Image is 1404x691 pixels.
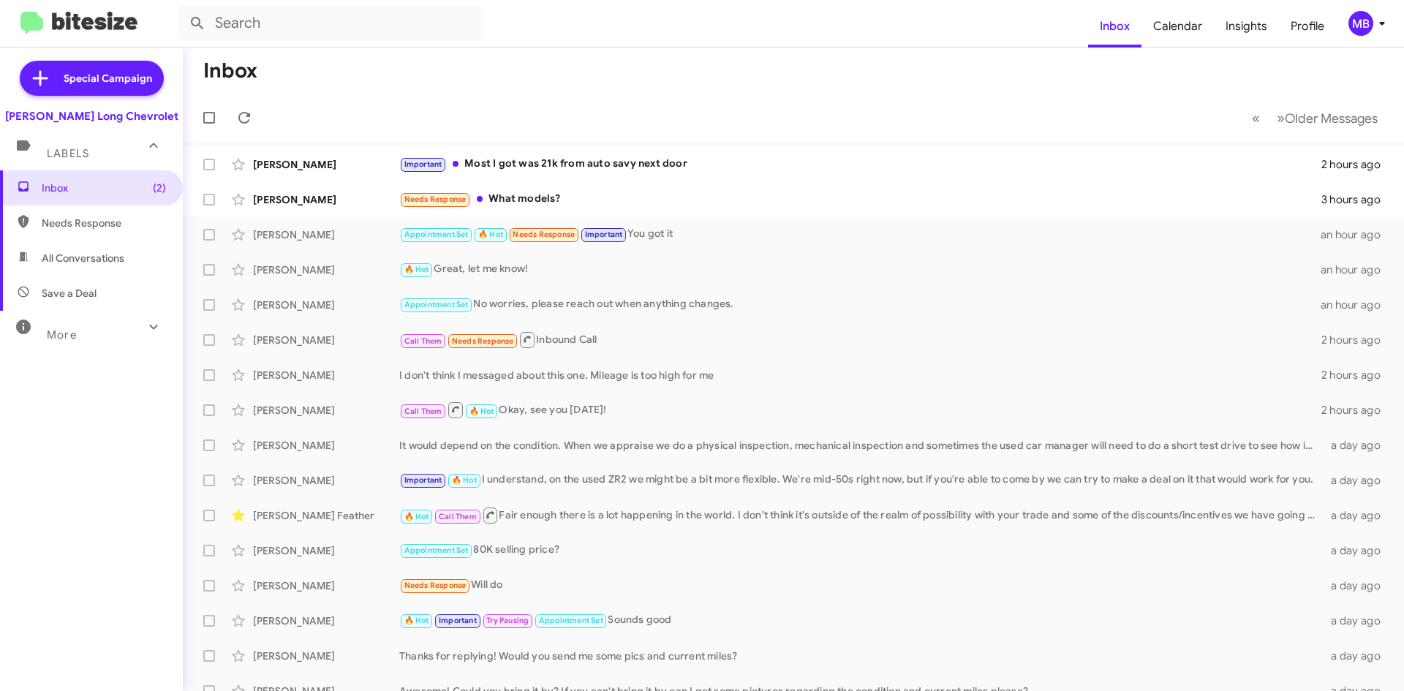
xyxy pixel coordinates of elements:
[1214,5,1279,48] a: Insights
[399,401,1321,419] div: Okay, see you [DATE]!
[404,265,429,274] span: 🔥 Hot
[253,613,399,628] div: [PERSON_NAME]
[253,403,399,418] div: [PERSON_NAME]
[404,545,469,555] span: Appointment Set
[399,542,1322,559] div: 80K selling price?
[253,368,399,382] div: [PERSON_NAME]
[1285,110,1378,127] span: Older Messages
[1321,263,1392,277] div: an hour ago
[404,616,429,625] span: 🔥 Hot
[1322,508,1392,523] div: a day ago
[399,368,1321,382] div: I don't think I messaged about this one. Mileage is too high for me
[404,159,442,169] span: Important
[177,6,484,41] input: Search
[1252,109,1260,127] span: «
[1277,109,1285,127] span: »
[1321,157,1392,172] div: 2 hours ago
[399,577,1322,594] div: Will do
[399,438,1322,453] div: It would depend on the condition. When we appraise we do a physical inspection, mechanical inspec...
[42,216,166,230] span: Needs Response
[1321,368,1392,382] div: 2 hours ago
[399,506,1322,524] div: Fair enough there is a lot happening in the world. I don't think it's outside of the realm of pos...
[539,616,603,625] span: Appointment Set
[253,473,399,488] div: [PERSON_NAME]
[1279,5,1336,48] a: Profile
[253,333,399,347] div: [PERSON_NAME]
[42,286,97,301] span: Save a Deal
[253,227,399,242] div: [PERSON_NAME]
[20,61,164,96] a: Special Campaign
[1244,103,1386,133] nav: Page navigation example
[404,300,469,309] span: Appointment Set
[452,475,477,485] span: 🔥 Hot
[1322,649,1392,663] div: a day ago
[478,230,503,239] span: 🔥 Hot
[439,512,477,521] span: Call Them
[253,438,399,453] div: [PERSON_NAME]
[404,195,467,204] span: Needs Response
[253,508,399,523] div: [PERSON_NAME] Feather
[42,251,124,265] span: All Conversations
[1243,103,1269,133] button: Previous
[1141,5,1214,48] a: Calendar
[253,543,399,558] div: [PERSON_NAME]
[404,230,469,239] span: Appointment Set
[1321,298,1392,312] div: an hour ago
[513,230,575,239] span: Needs Response
[404,512,429,521] span: 🔥 Hot
[253,578,399,593] div: [PERSON_NAME]
[1322,613,1392,628] div: a day ago
[1336,11,1388,36] button: MB
[253,649,399,663] div: [PERSON_NAME]
[399,331,1321,349] div: Inbound Call
[404,475,442,485] span: Important
[253,157,399,172] div: [PERSON_NAME]
[1322,543,1392,558] div: a day ago
[203,59,257,83] h1: Inbox
[1268,103,1386,133] button: Next
[1348,11,1373,36] div: MB
[42,181,166,195] span: Inbox
[399,261,1321,278] div: Great, let me know!
[253,298,399,312] div: [PERSON_NAME]
[253,263,399,277] div: [PERSON_NAME]
[1321,192,1392,207] div: 3 hours ago
[5,109,178,124] div: [PERSON_NAME] Long Chevrolet
[1322,438,1392,453] div: a day ago
[1322,473,1392,488] div: a day ago
[1321,227,1392,242] div: an hour ago
[399,296,1321,313] div: No worries, please reach out when anything changes.
[486,616,529,625] span: Try Pausing
[439,616,477,625] span: Important
[399,472,1322,488] div: I understand, on the used ZR2 we might be a bit more flexible. We're mid-50s right now, but if yo...
[47,328,77,341] span: More
[1321,333,1392,347] div: 2 hours ago
[64,71,152,86] span: Special Campaign
[253,192,399,207] div: [PERSON_NAME]
[399,649,1322,663] div: Thanks for replying! Would you send me some pics and current miles?
[1088,5,1141,48] a: Inbox
[404,581,467,590] span: Needs Response
[585,230,623,239] span: Important
[1322,578,1392,593] div: a day ago
[1321,403,1392,418] div: 2 hours ago
[399,191,1321,208] div: What models?
[452,336,514,346] span: Needs Response
[153,181,166,195] span: (2)
[404,407,442,416] span: Call Them
[469,407,494,416] span: 🔥 Hot
[399,226,1321,243] div: You got it
[399,156,1321,173] div: Most I got was 21k from auto savy next door
[47,147,89,160] span: Labels
[399,612,1322,629] div: Sounds good
[404,336,442,346] span: Call Them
